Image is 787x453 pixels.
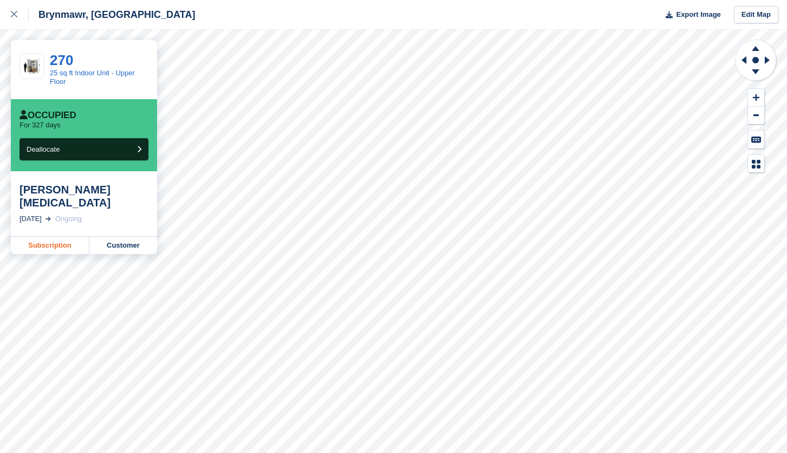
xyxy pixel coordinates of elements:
div: [DATE] [19,213,42,224]
a: Subscription [11,237,89,254]
span: Deallocate [27,145,60,153]
button: Map Legend [748,155,764,173]
div: Ongoing [55,213,82,224]
button: Export Image [659,6,721,24]
a: 25 sq ft Indoor Unit - Upper Floor [50,69,135,86]
button: Zoom In [748,89,764,107]
button: Keyboard Shortcuts [748,131,764,148]
p: For 327 days [19,121,61,130]
a: 270 [50,52,73,68]
div: [PERSON_NAME][MEDICAL_DATA] [19,183,148,209]
button: Deallocate [19,138,148,160]
a: Edit Map [734,6,778,24]
div: Occupied [19,110,76,121]
div: Brynmawr, [GEOGRAPHIC_DATA] [29,8,195,21]
span: Export Image [676,9,720,20]
a: Customer [89,237,157,254]
button: Zoom Out [748,107,764,125]
img: arrow-right-light-icn-cde0832a797a2874e46488d9cf13f60e5c3a73dbe684e267c42b8395dfbc2abf.svg [45,217,51,221]
img: 25.jpg [20,57,44,75]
